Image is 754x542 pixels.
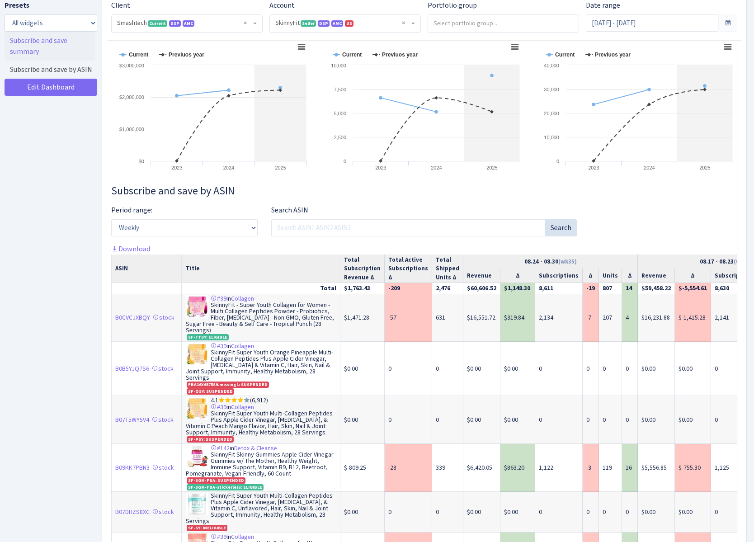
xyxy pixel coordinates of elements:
td: $0.00 [638,342,675,396]
span: FBA16X6575S9.missing1: SUSPENDED [187,382,269,388]
span: AMC [331,20,343,27]
th: Total Active Subscriptions Δ [385,255,432,283]
tspan: Current [129,52,148,58]
td: $60,606.52 [463,283,500,294]
text: 2025 [486,165,497,170]
span: SkinnyFit <span class="badge badge-success">Seller</span><span class="badge badge-primary">DSP</s... [270,15,420,32]
text: 2024 [223,165,234,170]
tspan: Previuos year [595,52,631,58]
a: Collagen [231,533,254,541]
text: 10,000 [331,63,346,68]
span: Current [148,20,167,27]
a: stock [152,364,174,373]
th: Δ [675,269,711,283]
text: 5,000 [334,111,346,116]
button: Search [545,219,577,236]
a: #39 [211,533,226,541]
tspan: Previuos year [169,52,204,58]
a: #142 [211,444,230,452]
td: $0.00 [638,492,675,533]
input: Search ASIN1 ASIN2 ASIN3 [271,219,546,236]
a: Collagen [231,342,254,350]
td: 4 [622,294,638,342]
td: 207 [599,294,622,342]
td: 0 [599,342,622,396]
span: DSP [169,20,181,27]
text: 30,000 [544,87,560,92]
td: $0.00 [675,492,711,533]
a: B09KK7PBN3 [115,463,150,472]
td: 8,611 [535,283,583,294]
text: 2025 [275,165,286,170]
th: Total Shipped Units Δ [432,255,463,283]
a: B0CVCJXBQY [115,313,150,322]
td: -19 [583,283,599,294]
a: Subscribe and save summary [5,32,95,61]
td: $863.20 [500,444,535,492]
td: $16,551.72 [463,294,500,342]
a: Detox & Cleanse [234,444,277,452]
td: $0.00 [638,396,675,444]
label: Search ASIN [271,205,308,216]
th: 08.24 - 08.30 [463,255,638,269]
a: stock [152,463,174,472]
th: Δ [500,269,535,283]
span: (wk34) [734,258,752,265]
a: Subscribe and save by ASIN [5,61,95,79]
text: 2025 [700,165,711,170]
td: 0 [622,492,638,533]
text: $0 [139,159,144,164]
text: $2,000,000 [119,94,144,100]
tspan: Current [342,52,362,58]
text: $1,000,000 [119,127,144,132]
span: AMC [183,20,194,27]
td: 631 [432,294,463,342]
text: 40,000 [544,63,560,68]
label: Period range: [111,205,152,216]
span: Remove all items [244,19,247,28]
td: 0 [385,396,432,444]
a: Download [111,244,150,254]
th: Revenue [463,269,500,283]
td: $1,148.30 [500,283,535,294]
td: 0 [599,396,622,444]
a: stock [152,415,174,424]
td: 0 [432,396,463,444]
span: SF-FTSY: ELIGIBLE [187,334,229,340]
a: #39 [211,294,226,303]
a: B07DHZS8XC [115,508,150,516]
text: 2,500 [334,135,346,140]
td: $0.00 [340,396,385,444]
span: SF-OSY: SUSPENDED [187,388,234,395]
text: 7,500 [334,87,346,92]
td: $0.00 [340,492,385,533]
td: 16 [622,444,638,492]
a: Collagen [231,403,254,411]
tspan: Previuos year [382,52,418,58]
td: $-755.30 [675,444,711,492]
span: SF-SGM-FBA-stickerless: ELIGIBLE [187,484,264,490]
td: 0 [385,342,432,396]
h3: Widget #34 [111,184,737,198]
td: 0 [432,342,463,396]
td: 0 [583,342,599,396]
th: Title [182,255,340,283]
td: 0 [622,342,638,396]
td: 807 [599,283,622,294]
td: $0.00 [675,396,711,444]
td: Total [182,283,340,294]
a: B0B5YJQ7S6 [115,364,149,373]
td: $-5,554.61 [675,283,711,294]
span: ↑ 26.44% YoY [537,31,576,41]
td: 0 [432,492,463,533]
a: stock [153,313,174,322]
td: $0.00 [675,342,711,396]
th: Units [599,269,622,283]
td: 0 [535,342,583,396]
td: -28 [385,444,432,492]
td: 0 [622,396,638,444]
a: #39 [211,342,226,350]
text: 0 [344,159,346,164]
span: SF-PSY: SUSPENDED [187,436,234,443]
text: 2023 [375,165,386,170]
